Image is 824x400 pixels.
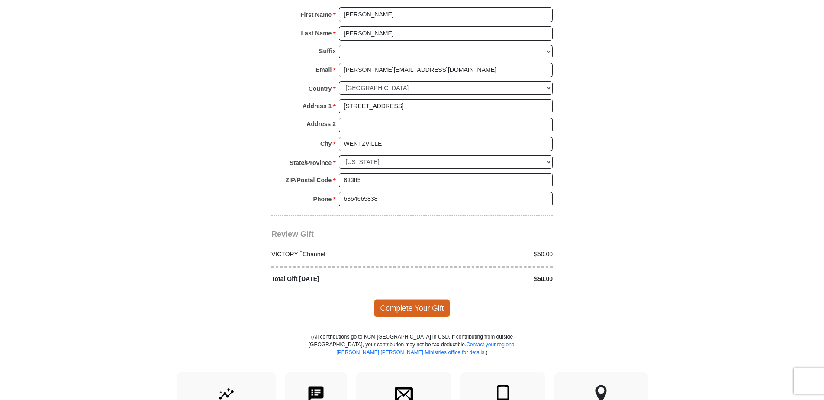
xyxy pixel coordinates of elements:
div: VICTORY Channel [267,250,412,259]
span: Complete Your Gift [374,299,451,317]
strong: Last Name [301,27,332,39]
div: Total Gift [DATE] [267,274,412,284]
p: (All contributions go to KCM [GEOGRAPHIC_DATA] in USD. If contributing from outside [GEOGRAPHIC_D... [308,333,516,372]
strong: Phone [313,193,332,205]
div: $50.00 [412,274,557,284]
strong: City [320,138,332,150]
span: Review Gift [271,230,314,239]
div: $50.00 [412,250,557,259]
strong: Suffix [319,45,336,57]
strong: State/Province [290,157,332,169]
strong: First Name [300,9,332,21]
strong: Country [309,83,332,95]
strong: ZIP/Postal Code [286,174,332,186]
sup: ™ [298,249,303,255]
strong: Address 1 [303,100,332,112]
a: Contact your regional [PERSON_NAME] [PERSON_NAME] Ministries office for details. [336,342,515,355]
strong: Email [315,64,332,76]
strong: Address 2 [306,118,336,130]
